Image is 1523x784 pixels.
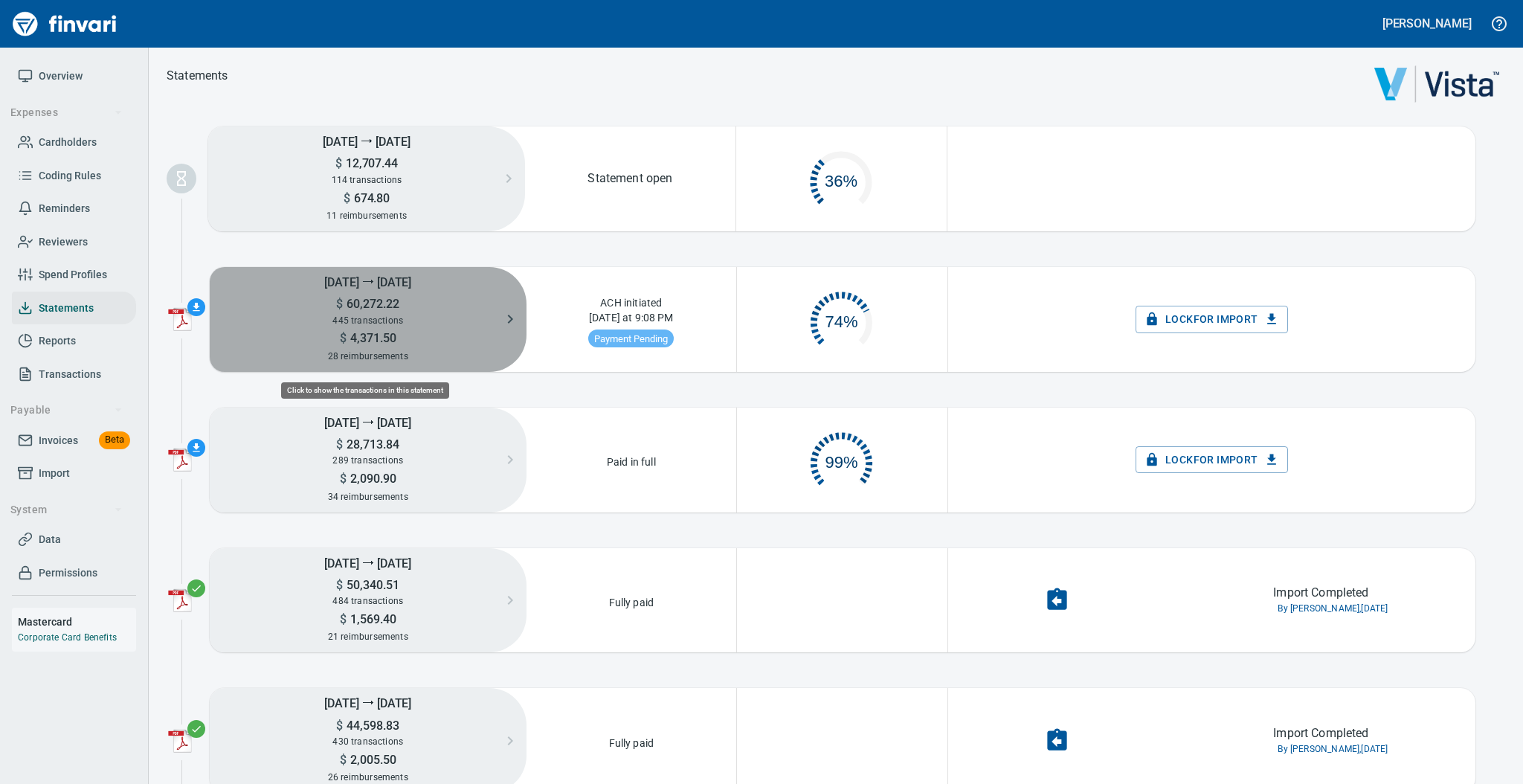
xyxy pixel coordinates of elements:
span: Reviewers [39,233,88,251]
span: 44,598.83 [343,719,399,733]
div: 41 of 114 complete. Click to open reminders. [736,135,947,222]
img: Finvari [9,6,120,42]
span: 28 reimbursements [328,351,408,362]
div: 287 of 289 complete. Click to open reminders. [737,417,947,503]
span: 2,005.50 [347,753,396,767]
span: $ [344,191,350,205]
a: Statements [12,292,136,325]
a: Data [12,523,136,556]
a: Reviewers [12,225,136,259]
span: Permissions [39,564,97,582]
a: Transactions [12,358,136,391]
span: Invoices [39,431,78,450]
span: $ [340,331,347,345]
span: $ [336,437,343,452]
button: [DATE] ⭢ [DATE]$12,707.44114 transactions$674.8011 reimbursements [208,126,525,231]
span: 430 transactions [332,736,403,747]
span: Coding Rules [39,167,101,185]
img: adobe-pdf-icon.png [168,448,192,472]
p: ACH initiated [596,291,666,310]
button: Expenses [4,99,129,126]
button: System [4,496,129,524]
span: 34 reimbursements [328,492,408,502]
span: By [PERSON_NAME], [DATE] [1278,602,1388,617]
h6: Mastercard [18,614,136,630]
div: 329 of 445 complete. Click to open reminders. [737,276,947,362]
p: Fully paid [605,731,659,751]
span: $ [336,578,343,592]
img: adobe-pdf-icon.png [168,307,192,331]
span: Spend Profiles [39,266,107,284]
span: Cardholders [39,133,97,152]
img: adobe-pdf-icon.png [168,588,192,612]
span: Expenses [10,103,123,122]
span: 50,340.51 [343,578,399,592]
button: [PERSON_NAME] [1379,12,1475,35]
p: [DATE] at 9:08 PM [585,310,678,330]
span: 28,713.84 [343,437,399,452]
span: 21 reimbursements [328,632,408,642]
span: 12,707.44 [342,156,399,170]
nav: breadcrumb [167,67,228,85]
span: $ [340,753,347,767]
a: Overview [12,60,136,93]
p: Statement open [587,170,672,187]
button: 74% [737,276,947,362]
span: System [10,501,123,519]
h5: [DATE] ⭢ [DATE] [210,408,527,437]
button: 99% [737,417,947,503]
a: Import [12,457,136,490]
h5: [DATE] ⭢ [DATE] [210,267,527,296]
button: Lockfor Import [1136,306,1288,333]
a: Spend Profiles [12,258,136,292]
span: 11 reimbursements [326,211,407,221]
img: vista.png [1374,65,1499,103]
button: [DATE] ⭢ [DATE]$60,272.22445 transactions$4,371.5028 reimbursements [210,267,527,372]
button: 36% [736,135,947,222]
p: Fully paid [605,591,659,610]
button: [DATE] ⭢ [DATE]$50,340.51484 transactions$1,569.4021 reimbursements [210,548,527,653]
a: Reminders [12,192,136,225]
span: 445 transactions [332,315,403,326]
a: Reports [12,324,136,358]
h5: [DATE] ⭢ [DATE] [210,688,527,717]
span: Payable [10,401,123,420]
button: Lockfor Import [1136,446,1288,474]
span: Data [39,530,61,549]
img: adobe-pdf-icon.png [168,729,192,753]
button: Payable [4,396,129,424]
span: Statements [39,299,94,318]
button: Undo Import Completion [1035,578,1079,622]
span: $ [340,472,347,486]
span: 1,569.40 [347,612,396,626]
a: Coding Rules [12,159,136,193]
span: 674.80 [350,191,390,205]
p: Import Completed [1273,724,1368,742]
span: Lock for Import [1147,310,1276,329]
span: 289 transactions [332,455,403,466]
p: Statements [167,67,228,85]
span: 114 transactions [332,175,402,185]
span: By [PERSON_NAME], [DATE] [1278,742,1388,757]
span: 484 transactions [332,596,403,606]
h5: [DATE] ⭢ [DATE] [208,126,525,155]
span: 2,090.90 [347,472,396,486]
a: Corporate Card Benefits [18,632,117,643]
span: $ [336,297,343,311]
button: Undo Import Completion [1035,719,1079,762]
span: Beta [99,431,130,449]
span: Import [39,464,70,483]
span: 60,272.22 [343,297,399,311]
button: [DATE] ⭢ [DATE]$28,713.84289 transactions$2,090.9034 reimbursements [210,408,527,513]
a: Permissions [12,556,136,590]
span: Lock for Import [1147,451,1276,469]
span: Reports [39,332,76,350]
span: 26 reimbursements [328,772,408,783]
a: Cardholders [12,126,136,159]
h5: [PERSON_NAME] [1382,16,1472,31]
span: $ [335,156,342,170]
span: Reminders [39,199,90,218]
h5: [DATE] ⭢ [DATE] [210,548,527,577]
span: Overview [39,67,83,86]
